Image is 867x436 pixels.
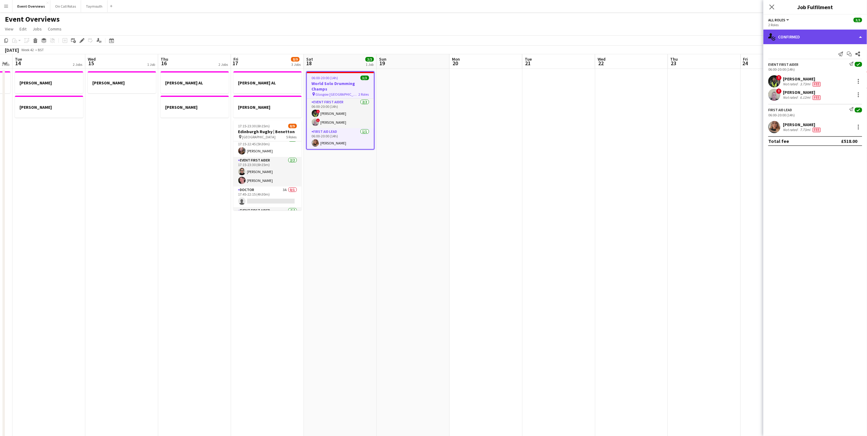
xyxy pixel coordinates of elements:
[17,25,29,33] a: Edit
[776,88,782,94] span: !
[88,71,156,93] app-job-card: [PERSON_NAME]
[30,25,44,33] a: Jobs
[233,60,238,67] span: 17
[783,127,799,132] div: Not rated
[743,56,748,62] span: Fri
[768,18,790,22] button: All roles
[233,129,302,134] h3: Edinburgh Rugby | Benetton
[799,95,812,100] div: 6.12mi
[813,128,821,132] span: Fee
[379,56,386,62] span: Sun
[854,18,862,22] span: 3/3
[15,96,83,118] app-job-card: [PERSON_NAME]
[238,124,270,128] span: 17:15-23:30 (6h15m)
[305,60,313,67] span: 18
[783,122,822,127] div: [PERSON_NAME]
[524,60,532,67] span: 21
[670,56,678,62] span: Thu
[776,75,782,80] span: !
[316,119,320,122] span: !
[768,18,785,22] span: All roles
[813,95,821,100] span: Fee
[38,48,44,52] div: BST
[783,95,799,100] div: Not rated
[233,105,302,110] h3: [PERSON_NAME]
[161,56,168,62] span: Thu
[233,96,302,118] app-job-card: [PERSON_NAME]
[5,26,13,32] span: View
[291,57,300,62] span: 8/9
[20,26,27,32] span: Edit
[147,62,155,67] div: 1 Job
[768,62,798,67] div: Event First Aider
[242,135,276,139] span: [GEOGRAPHIC_DATA]
[2,62,9,67] div: 1 Job
[799,127,812,132] div: 7.73mi
[45,25,64,33] a: Comms
[597,60,606,67] span: 22
[48,26,62,32] span: Comms
[365,57,374,62] span: 3/3
[452,56,460,62] span: Mon
[286,135,297,139] span: 5 Roles
[312,76,338,80] span: 06:00-20:00 (14h)
[768,67,862,72] div: 06:00-20:00 (14h)
[366,62,374,67] div: 1 Job
[14,60,22,67] span: 14
[233,71,302,93] app-job-card: [PERSON_NAME] AL
[316,92,359,97] span: Glasgow [GEOGRAPHIC_DATA] Unviersity
[81,0,108,12] button: Taymouth
[525,56,532,62] span: Tue
[15,71,83,93] app-job-card: [PERSON_NAME]
[88,80,156,86] h3: [PERSON_NAME]
[451,60,460,67] span: 20
[161,96,229,118] app-job-card: [PERSON_NAME]
[73,62,82,67] div: 2 Jobs
[291,62,301,67] div: 3 Jobs
[219,62,228,67] div: 2 Jobs
[812,95,822,100] div: Crew has different fees then in role
[783,82,799,87] div: Not rated
[50,0,81,12] button: On Call Rotas
[161,105,229,110] h3: [PERSON_NAME]
[88,56,96,62] span: Wed
[783,90,822,95] div: [PERSON_NAME]
[33,26,42,32] span: Jobs
[598,56,606,62] span: Wed
[2,25,16,33] a: View
[5,47,19,53] div: [DATE]
[233,56,238,62] span: Fri
[813,82,821,87] span: Fee
[233,80,302,86] h3: [PERSON_NAME] AL
[306,71,375,150] div: 06:00-20:00 (14h)3/3World Solo Drumming Champs Glasgow [GEOGRAPHIC_DATA] Unviersity2 RolesEvent F...
[742,60,748,67] span: 24
[307,81,374,92] h3: World Solo Drumming Champs
[160,60,168,67] span: 16
[307,128,374,149] app-card-role: First Aid Lead1/106:00-20:00 (14h)[PERSON_NAME]
[841,138,857,144] div: £518.00
[15,56,22,62] span: Tue
[361,76,369,80] span: 3/3
[783,76,822,82] div: [PERSON_NAME]
[233,136,302,157] app-card-role: Trainee Control Officer1/117:15-22:45 (5h30m)[PERSON_NAME]
[812,127,822,132] div: Crew has different fees then in role
[378,60,386,67] span: 19
[233,157,302,186] app-card-role: Event First Aider2/217:15-23:30 (6h15m)[PERSON_NAME][PERSON_NAME]
[768,23,862,27] div: 2 Roles
[768,108,792,112] div: First Aid Lead
[670,60,678,67] span: 23
[316,110,320,113] span: !
[233,120,302,210] app-job-card: 17:15-23:30 (6h15m)8/9Edinburgh Rugby | Benetton [GEOGRAPHIC_DATA]5 RolesControl Officer1/117:15-...
[161,80,229,86] h3: [PERSON_NAME] AL
[87,60,96,67] span: 15
[768,113,862,117] div: 06:00-20:00 (14h)
[763,3,867,11] h3: Job Fulfilment
[15,80,83,86] h3: [PERSON_NAME]
[306,56,313,62] span: Sat
[763,30,867,44] div: Confirmed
